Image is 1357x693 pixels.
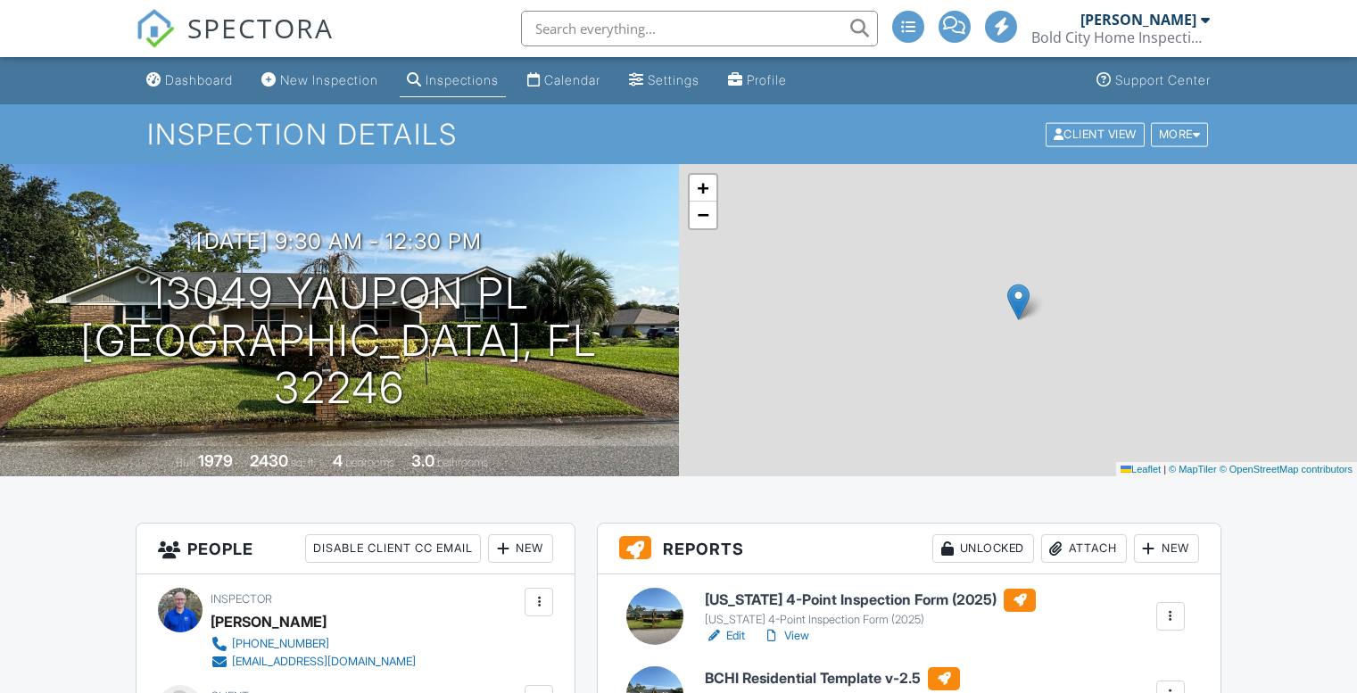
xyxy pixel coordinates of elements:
[147,119,1210,150] h1: Inspection Details
[211,635,416,653] a: [PHONE_NUMBER]
[1044,127,1149,140] a: Client View
[721,64,794,97] a: Profile
[333,451,343,470] div: 4
[697,177,708,199] span: +
[705,613,1036,627] div: [US_STATE] 4-Point Inspection Form (2025)
[544,72,600,87] div: Calendar
[400,64,506,97] a: Inspections
[437,456,488,469] span: bathrooms
[411,451,434,470] div: 3.0
[690,202,716,228] a: Zoom out
[254,64,385,97] a: New Inspection
[488,534,553,563] div: New
[426,72,499,87] div: Inspections
[1151,122,1209,146] div: More
[1169,464,1217,474] a: © MapTiler
[1080,11,1196,29] div: [PERSON_NAME]
[165,72,233,87] div: Dashboard
[198,451,233,470] div: 1979
[1041,534,1127,563] div: Attach
[136,9,175,48] img: The Best Home Inspection Software - Spectora
[139,64,240,97] a: Dashboard
[232,655,416,669] div: [EMAIL_ADDRESS][DOMAIN_NAME]
[1220,464,1353,474] a: © OpenStreetMap contributors
[763,627,809,645] a: View
[1115,72,1211,87] div: Support Center
[705,627,745,645] a: Edit
[211,592,272,606] span: Inspector
[1134,534,1199,563] div: New
[520,64,608,97] a: Calendar
[705,589,1036,612] h6: [US_STATE] 4-Point Inspection Form (2025)
[747,72,787,87] div: Profile
[187,9,334,46] span: SPECTORA
[305,534,481,563] div: Disable Client CC Email
[345,456,394,469] span: bedrooms
[1121,464,1161,474] a: Leaflet
[1046,122,1145,146] div: Client View
[521,11,878,46] input: Search everything...
[648,72,699,87] div: Settings
[697,203,708,226] span: −
[29,270,650,411] h1: 13049 Yaupon Pl [GEOGRAPHIC_DATA], FL 32246
[211,608,327,635] div: [PERSON_NAME]
[232,637,329,651] div: [PHONE_NUMBER]
[250,451,288,470] div: 2430
[705,589,1036,628] a: [US_STATE] 4-Point Inspection Form (2025) [US_STATE] 4-Point Inspection Form (2025)
[280,72,378,87] div: New Inspection
[136,24,334,62] a: SPECTORA
[690,175,716,202] a: Zoom in
[291,456,316,469] span: sq. ft.
[932,534,1034,563] div: Unlocked
[622,64,707,97] a: Settings
[176,456,195,469] span: Built
[705,667,960,690] h6: BCHI Residential Template v-2.5
[137,524,575,574] h3: People
[1089,64,1218,97] a: Support Center
[1163,464,1166,474] span: |
[211,653,416,671] a: [EMAIL_ADDRESS][DOMAIN_NAME]
[1031,29,1210,46] div: Bold City Home Inspections
[598,524,1220,574] h3: Reports
[196,229,482,253] h3: [DATE] 9:30 am - 12:30 pm
[1007,284,1030,320] img: Marker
